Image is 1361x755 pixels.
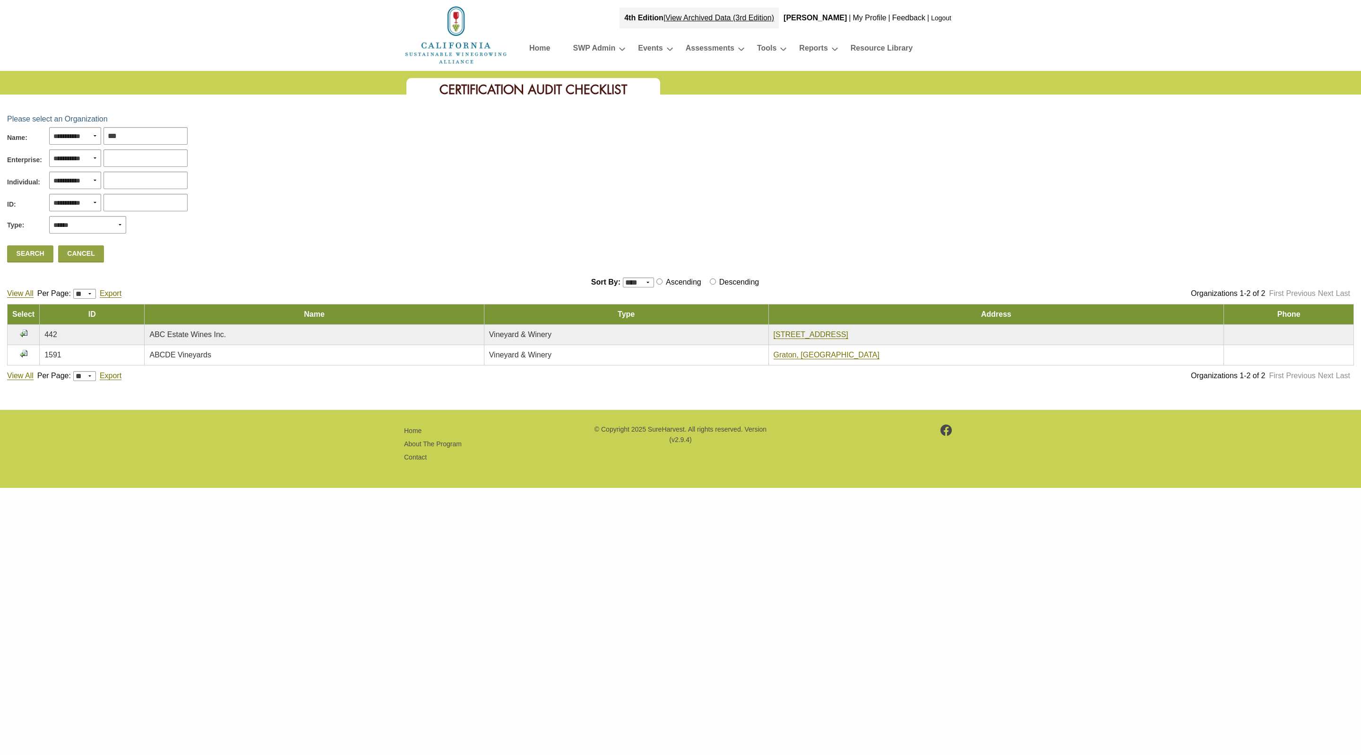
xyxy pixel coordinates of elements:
a: Tools [757,42,776,58]
a: Resource Library [851,42,913,58]
a: First [1269,289,1283,297]
td: Address [768,304,1224,325]
td: Name [145,304,484,325]
a: Last [1336,289,1350,297]
a: Search [7,245,53,262]
span: Vineyard & Winery [489,351,551,359]
span: Enterprise: [7,155,42,165]
a: Last [1336,372,1350,380]
span: Certification Audit Checklist [439,81,627,98]
div: | [620,8,779,28]
p: © Copyright 2025 SureHarvest. All rights reserved. Version (v2.9.4) [593,424,768,445]
td: ABCDE Vineyards [145,345,484,365]
a: Previous [1286,289,1316,297]
a: View All [7,372,34,380]
span: Per Page: [37,372,71,380]
a: Graton, [GEOGRAPHIC_DATA] [774,351,879,359]
span: ID: [7,200,16,209]
span: 1591 [44,351,61,359]
td: Select [8,304,40,325]
span: Individual: [7,177,40,187]
div: | [848,8,852,28]
a: Previous [1286,372,1316,380]
span: 442 [44,330,57,338]
span: Name: [7,133,27,143]
a: SWP Admin [573,42,615,58]
img: logo_cswa2x.png [404,5,508,65]
img: footer-facebook.png [940,425,952,436]
div: | [887,8,891,28]
a: Logout [931,14,951,22]
span: Per Page: [37,289,71,297]
div: | [926,8,930,28]
a: View Archived Data (3rd Edition) [665,14,774,22]
td: ID [40,304,145,325]
span: Vineyard & Winery [489,330,551,338]
a: Home [529,42,550,58]
td: Phone [1224,304,1354,325]
a: View All [7,289,34,298]
strong: 4th Edition [624,14,663,22]
label: Descending [717,278,763,286]
a: Home [404,427,422,434]
a: My Profile [853,14,886,22]
a: Export [100,372,121,380]
a: First [1269,372,1283,380]
span: Type: [7,220,24,230]
a: Reports [799,42,827,58]
td: ABC Estate Wines Inc. [145,325,484,345]
a: Export [100,289,121,298]
a: [STREET_ADDRESS] [774,330,848,339]
a: Assessments [686,42,734,58]
span: Sort By: [591,278,620,286]
a: Home [404,30,508,38]
span: Please select an Organization [7,115,108,123]
a: Next [1318,372,1334,380]
a: Events [638,42,663,58]
span: Organizations 1-2 of 2 [1191,372,1265,380]
a: Next [1318,289,1334,297]
label: Ascending [664,278,705,286]
span: Organizations 1-2 of 2 [1191,289,1265,297]
a: Cancel [58,245,104,262]
a: Feedback [892,14,925,22]
b: [PERSON_NAME] [784,14,847,22]
a: Contact [404,453,427,461]
td: Type [484,304,768,325]
a: About The Program [404,440,462,448]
